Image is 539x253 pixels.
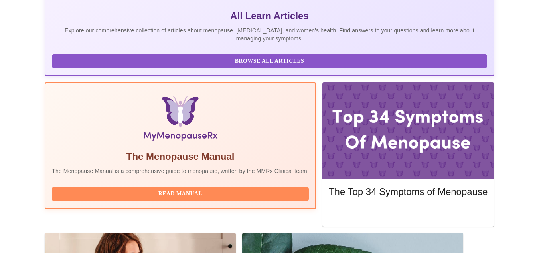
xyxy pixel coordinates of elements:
h5: The Top 34 Symptoms of Menopause [329,185,488,198]
p: The Menopause Manual is a comprehensive guide to menopause, written by the MMRx Clinical team. [52,167,309,175]
h5: All Learn Articles [52,10,487,22]
span: Browse All Articles [60,56,479,66]
a: Read Manual [52,190,311,197]
span: Read Manual [60,189,301,199]
button: Read Manual [52,187,309,201]
a: Read More [329,209,490,215]
button: Read More [329,206,488,220]
button: Browse All Articles [52,54,487,68]
p: Explore our comprehensive collection of articles about menopause, [MEDICAL_DATA], and women's hea... [52,26,487,42]
h5: The Menopause Manual [52,150,309,163]
img: Menopause Manual [93,96,268,144]
span: Read More [337,208,480,218]
a: Browse All Articles [52,57,489,64]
